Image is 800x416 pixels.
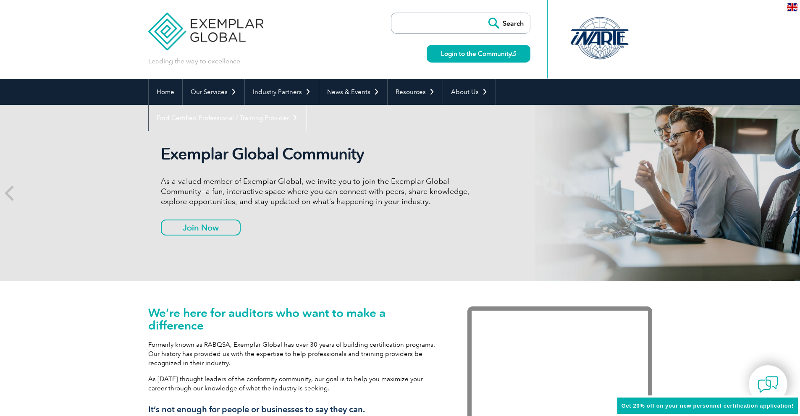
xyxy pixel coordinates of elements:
a: Join Now [161,220,241,235]
a: Our Services [183,79,244,105]
a: Find Certified Professional / Training Provider [149,105,306,131]
p: As a valued member of Exemplar Global, we invite you to join the Exemplar Global Community—a fun,... [161,176,476,207]
p: Leading the way to excellence [148,57,240,66]
h2: Exemplar Global Community [161,144,476,164]
a: Resources [388,79,443,105]
img: en [787,3,797,11]
img: contact-chat.png [758,374,779,395]
a: Home [149,79,182,105]
a: Login to the Community [427,45,530,63]
p: Formerly known as RABQSA, Exemplar Global has over 30 years of building certification programs. O... [148,340,442,368]
img: open_square.png [511,51,516,56]
a: News & Events [319,79,387,105]
a: Industry Partners [245,79,319,105]
input: Search [484,13,530,33]
span: Get 20% off on your new personnel certification application! [622,403,794,409]
p: As [DATE] thought leaders of the conformity community, our goal is to help you maximize your care... [148,374,442,393]
h1: We’re here for auditors who want to make a difference [148,306,442,332]
a: About Us [443,79,496,105]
